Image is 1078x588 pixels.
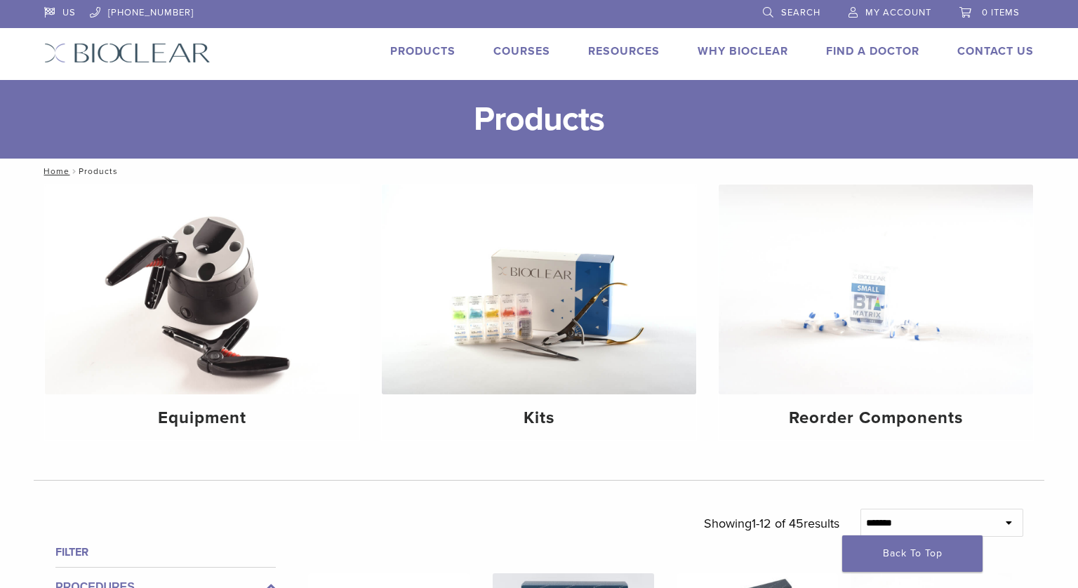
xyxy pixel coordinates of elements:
a: Home [39,166,69,176]
a: Reorder Components [719,185,1033,440]
h4: Filter [55,544,276,561]
h4: Reorder Components [730,406,1022,431]
a: Why Bioclear [698,44,788,58]
span: / [69,168,79,175]
span: My Account [865,7,931,18]
a: Contact Us [957,44,1034,58]
img: Bioclear [44,43,211,63]
img: Kits [382,185,696,394]
a: Resources [588,44,660,58]
p: Showing results [704,509,839,538]
img: Equipment [45,185,359,394]
h4: Equipment [56,406,348,431]
a: Back To Top [842,535,983,572]
a: Find A Doctor [826,44,919,58]
h4: Kits [393,406,685,431]
a: Products [390,44,455,58]
a: Courses [493,44,550,58]
a: Equipment [45,185,359,440]
nav: Products [34,159,1044,184]
span: Search [781,7,820,18]
span: 0 items [982,7,1020,18]
span: 1-12 of 45 [752,516,804,531]
a: Kits [382,185,696,440]
img: Reorder Components [719,185,1033,394]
